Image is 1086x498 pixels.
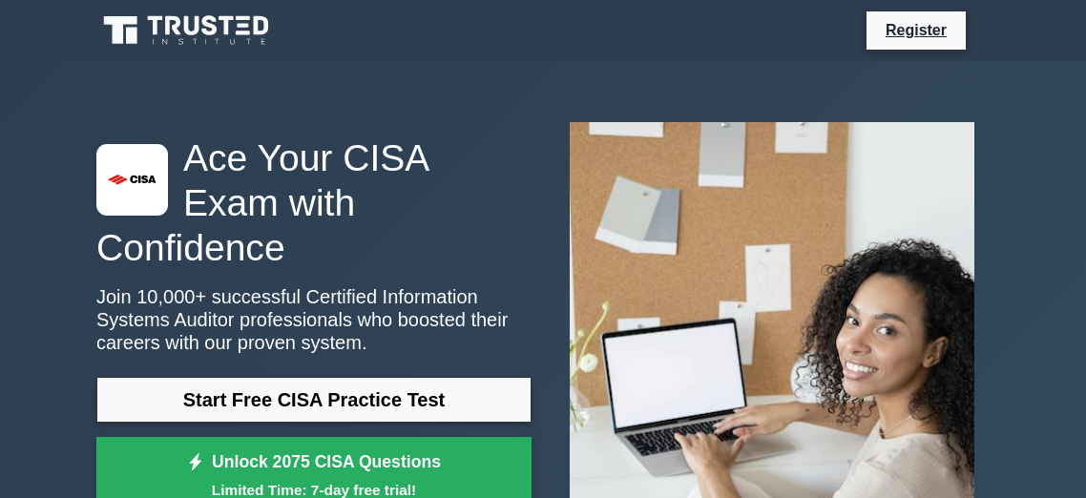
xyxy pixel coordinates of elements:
[96,136,532,271] h1: Ace Your CISA Exam with Confidence
[96,377,532,423] a: Start Free CISA Practice Test
[874,18,958,42] a: Register
[96,285,532,354] p: Join 10,000+ successful Certified Information Systems Auditor professionals who boosted their car...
